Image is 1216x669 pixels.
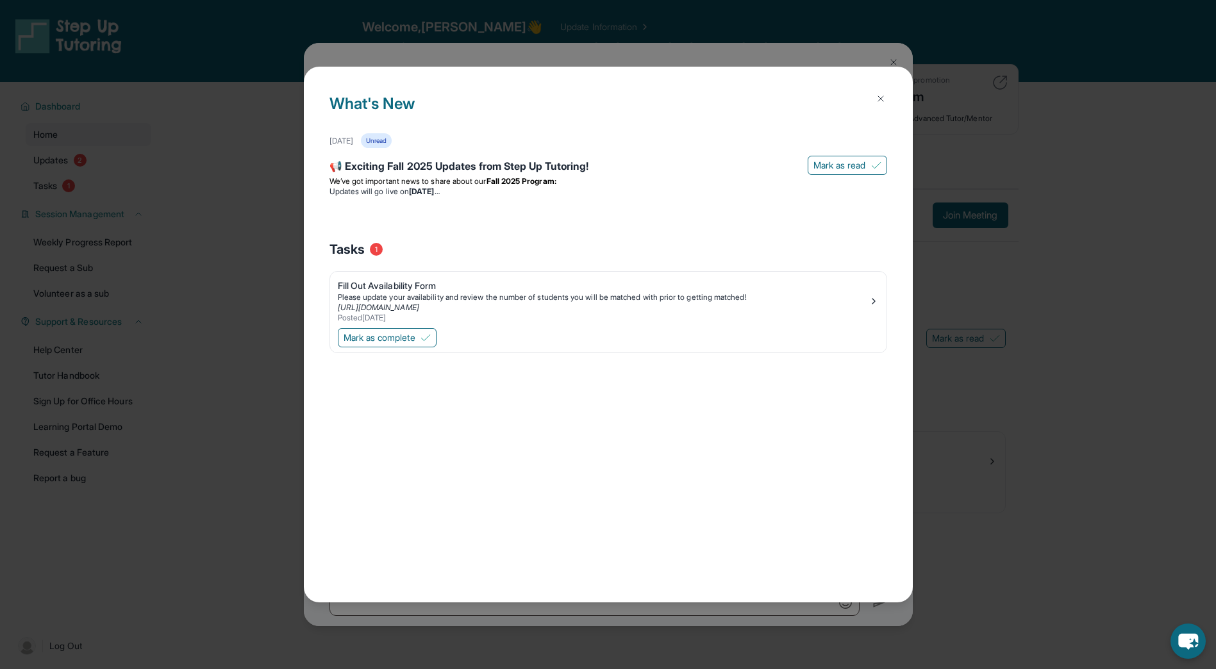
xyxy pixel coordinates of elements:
button: chat-button [1170,624,1206,659]
span: 1 [370,243,383,256]
button: Mark as read [808,156,887,175]
img: Close Icon [876,94,886,104]
div: Posted [DATE] [338,313,869,323]
div: [DATE] [329,136,353,146]
span: Tasks [329,240,365,258]
img: Mark as complete [421,333,431,343]
span: Mark as complete [344,331,415,344]
div: Fill Out Availability Form [338,279,869,292]
a: [URL][DOMAIN_NAME] [338,302,419,312]
div: 📢 Exciting Fall 2025 Updates from Step Up Tutoring! [329,158,887,176]
strong: Fall 2025 Program: [487,176,556,186]
div: Unread [361,133,392,148]
span: We’ve got important news to share about our [329,176,487,186]
strong: [DATE] [409,186,439,196]
div: Please update your availability and review the number of students you will be matched with prior ... [338,292,869,302]
h1: What's New [329,92,887,133]
button: Mark as complete [338,328,437,347]
a: Fill Out Availability FormPlease update your availability and review the number of students you w... [330,272,887,326]
li: Updates will go live on [329,186,887,197]
span: Mark as read [813,159,866,172]
img: Mark as read [871,160,881,170]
